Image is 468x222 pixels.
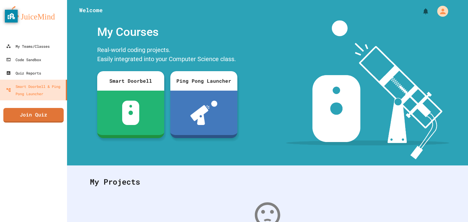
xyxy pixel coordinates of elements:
[190,101,218,125] img: ppl-with-ball.png
[286,20,449,159] img: banner-image-my-projects.png
[6,6,61,22] img: logo-orange.svg
[417,171,462,197] iframe: chat widget
[431,4,450,18] div: My Account
[6,83,63,97] div: Smart Doorbell & Ping Pong Launcher
[6,56,41,63] div: Code Sandbox
[5,10,18,23] button: privacy banner
[442,198,462,216] iframe: chat widget
[94,20,240,44] div: My Courses
[6,43,50,50] div: My Teams/Classes
[94,44,240,67] div: Real-world coding projects. Easily integrated into your Computer Science class.
[170,71,237,91] div: Ping Pong Launcher
[6,69,41,77] div: Quiz Reports
[84,170,451,194] div: My Projects
[97,71,164,91] div: Smart Doorbell
[3,108,64,123] a: Join Quiz
[122,101,140,125] img: sdb-white.svg
[411,6,431,16] div: My Notifications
